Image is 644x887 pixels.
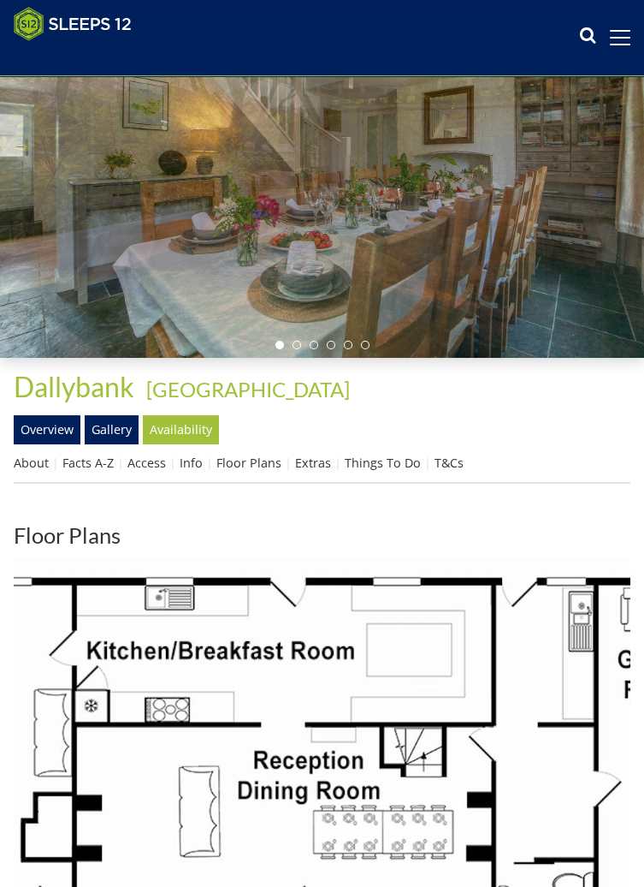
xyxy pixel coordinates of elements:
a: Things To Do [345,455,421,471]
img: Sleeps 12 [14,7,132,41]
span: Dallybank [14,370,134,403]
a: T&Cs [434,455,464,471]
a: Overview [14,415,80,444]
a: About [14,455,49,471]
a: Floor Plans [216,455,281,471]
a: Extras [295,455,331,471]
a: Access [127,455,166,471]
a: Info [180,455,203,471]
a: Availability [143,415,219,444]
a: Dallybank [14,370,139,403]
a: [GEOGRAPHIC_DATA] [146,377,350,402]
a: Gallery [85,415,139,444]
span: - [139,377,350,402]
h2: Floor Plans [14,523,630,547]
iframe: Customer reviews powered by Trustpilot [5,51,185,66]
a: Facts A-Z [62,455,114,471]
